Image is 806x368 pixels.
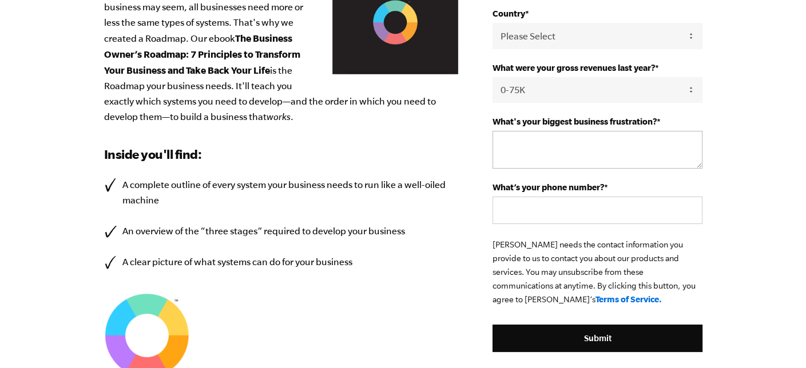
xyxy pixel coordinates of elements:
[104,223,459,239] li: An overview of the “three stages” required to develop your business
[104,254,459,270] li: A clear picture of what systems can do for your business
[493,238,702,306] p: [PERSON_NAME] needs the contact information you provide to us to contact you about our products a...
[493,117,657,126] span: What's your biggest business frustration?
[493,9,525,18] span: Country
[493,325,702,352] input: Submit
[493,63,655,73] span: What were your gross revenues last year?
[493,182,604,192] span: What’s your phone number?
[749,313,806,368] iframe: Chat Widget
[104,145,459,163] h3: Inside you'll find:
[595,294,662,304] a: Terms of Service.
[104,177,459,208] li: A complete outline of every system your business needs to run like a well-oiled machine
[267,111,291,122] em: works
[104,33,300,75] b: The Business Owner’s Roadmap: 7 Principles to Transform Your Business and Take Back Your Life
